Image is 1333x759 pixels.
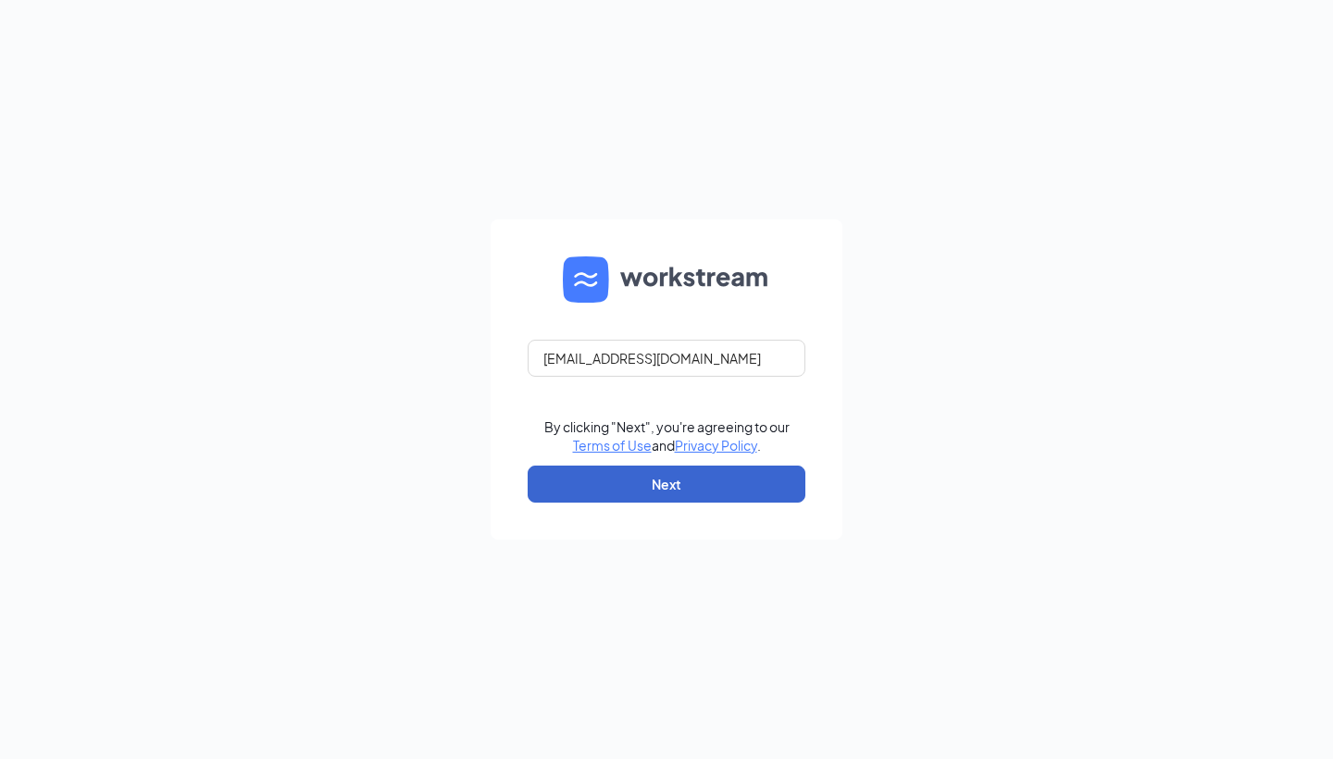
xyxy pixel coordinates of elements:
div: By clicking "Next", you're agreeing to our and . [544,417,790,454]
a: Terms of Use [573,437,652,454]
a: Privacy Policy [675,437,757,454]
button: Next [528,466,805,503]
input: Email [528,340,805,377]
img: WS logo and Workstream text [563,256,770,303]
